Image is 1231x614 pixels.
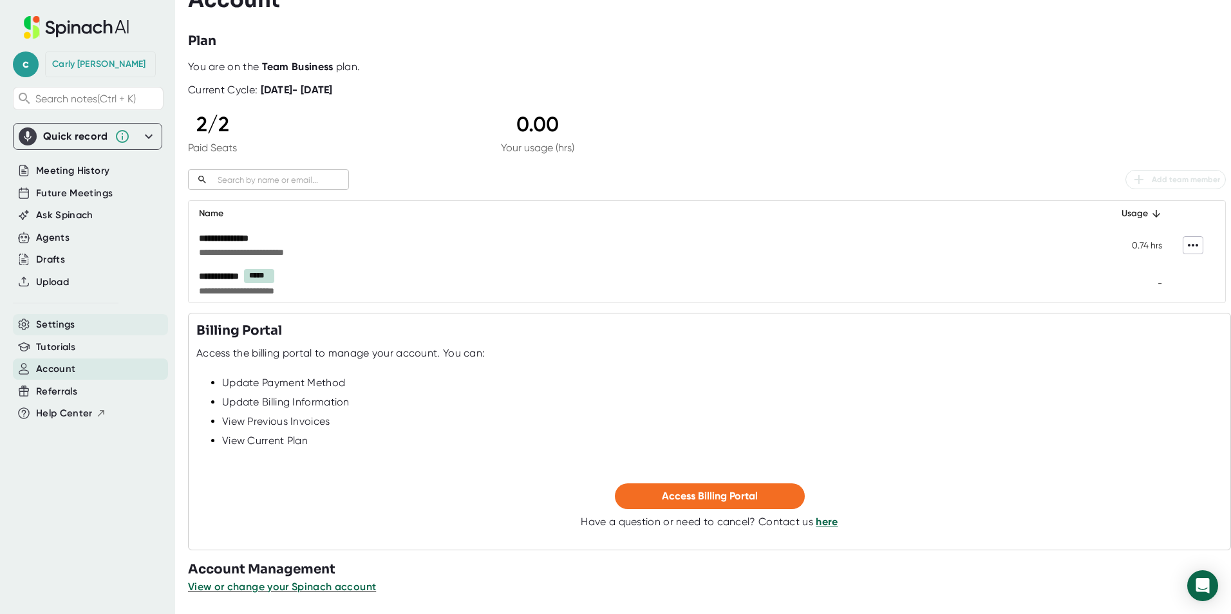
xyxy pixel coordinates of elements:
button: Drafts [36,252,65,267]
h3: Billing Portal [196,321,282,340]
span: Search notes (Ctrl + K) [35,93,136,105]
td: 0.74 hrs [1089,227,1172,264]
button: Future Meetings [36,186,113,201]
div: View Previous Invoices [222,415,1223,428]
div: Open Intercom Messenger [1187,570,1218,601]
div: Carly Colgan [52,59,146,70]
button: Access Billing Portal [615,483,805,509]
a: here [816,516,838,528]
button: Settings [36,317,75,332]
div: Access the billing portal to manage your account. You can: [196,347,485,360]
div: View Current Plan [222,434,1223,447]
button: Ask Spinach [36,208,93,223]
span: View or change your Spinach account [188,581,376,593]
div: Update Billing Information [222,396,1223,409]
h3: Account Management [188,560,1231,579]
button: Add team member [1125,170,1226,189]
button: Account [36,362,75,377]
div: Have a question or need to cancel? Contact us [581,516,838,528]
span: Help Center [36,406,93,421]
span: Add team member [1131,172,1220,187]
span: Access Billing Portal [662,490,758,502]
button: Meeting History [36,163,109,178]
button: Upload [36,275,69,290]
div: Quick record [43,130,108,143]
button: Help Center [36,406,106,421]
div: Name [199,206,1079,221]
div: You are on the plan. [188,60,1226,73]
div: Current Cycle: [188,84,333,97]
button: Agents [36,230,70,245]
input: Search by name or email... [212,172,349,187]
td: - [1089,264,1172,302]
div: 2 / 2 [188,112,237,136]
div: Paid Seats [188,142,237,154]
div: Your usage (hrs) [501,142,574,154]
div: 0.00 [501,112,574,136]
b: Team Business [262,60,334,73]
span: c [13,51,39,77]
div: Update Payment Method [222,377,1223,389]
button: View or change your Spinach account [188,579,376,595]
button: Referrals [36,384,77,399]
b: [DATE] - [DATE] [261,84,333,96]
h3: Plan [188,32,216,51]
div: Usage [1100,206,1162,221]
button: Tutorials [36,340,75,355]
div: Quick record [19,124,156,149]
